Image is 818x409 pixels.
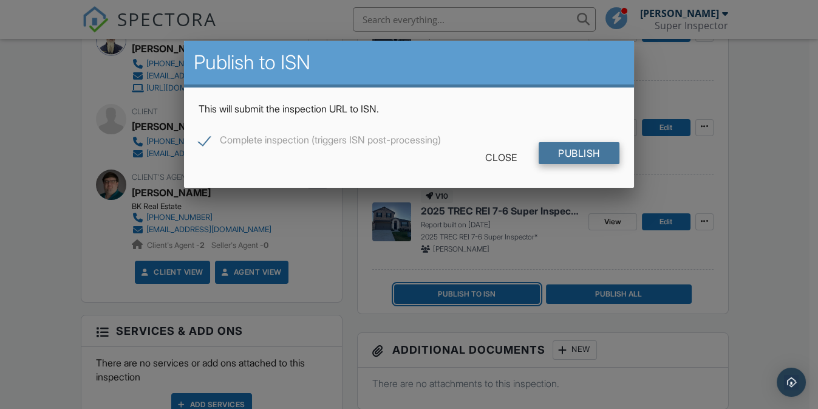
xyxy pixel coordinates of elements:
p: This will submit the inspection URL to ISN. [199,102,619,115]
div: Open Intercom Messenger [777,368,806,397]
label: Complete inspection (triggers ISN post-processing) [199,134,441,150]
div: Close [466,146,536,168]
input: Publish [539,142,619,164]
h2: Publish to ISN [194,50,624,75]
